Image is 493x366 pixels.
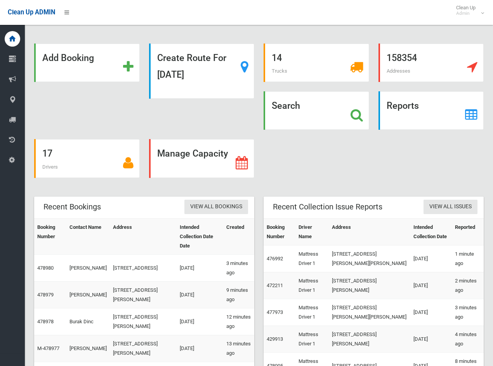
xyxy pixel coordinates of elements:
[267,309,283,315] a: 477973
[267,336,283,342] a: 429913
[387,68,410,74] span: Addresses
[157,148,228,159] strong: Manage Capacity
[452,245,484,272] td: 1 minute ago
[410,272,452,299] td: [DATE]
[66,335,110,362] td: [PERSON_NAME]
[8,9,55,16] span: Clean Up ADMIN
[223,335,254,362] td: 13 minutes ago
[264,44,369,82] a: 14 Trucks
[37,319,54,324] a: 478978
[223,281,254,308] td: 9 minutes ago
[456,10,476,16] small: Admin
[267,282,283,288] a: 472211
[177,335,223,362] td: [DATE]
[157,52,226,80] strong: Create Route For [DATE]
[387,100,419,111] strong: Reports
[452,218,484,245] th: Reported
[410,326,452,352] td: [DATE]
[272,68,287,74] span: Trucks
[295,272,329,299] td: Mattress Driver 1
[223,218,254,254] th: Created
[329,245,410,272] td: [STREET_ADDRESS][PERSON_NAME][PERSON_NAME]
[452,272,484,299] td: 2 minutes ago
[264,91,369,130] a: Search
[295,218,329,245] th: Driver Name
[110,281,177,308] td: [STREET_ADDRESS][PERSON_NAME]
[42,148,52,159] strong: 17
[378,44,484,82] a: 158354 Addresses
[329,218,410,245] th: Address
[149,44,255,99] a: Create Route For [DATE]
[410,245,452,272] td: [DATE]
[110,218,177,254] th: Address
[177,254,223,281] td: [DATE]
[66,308,110,335] td: Burak Dinc
[329,326,410,352] td: [STREET_ADDRESS][PERSON_NAME]
[37,265,54,271] a: 478980
[110,335,177,362] td: [STREET_ADDRESS][PERSON_NAME]
[184,200,248,214] a: View All Bookings
[66,281,110,308] td: [PERSON_NAME]
[329,299,410,326] td: [STREET_ADDRESS][PERSON_NAME][PERSON_NAME]
[223,308,254,335] td: 12 minutes ago
[34,199,110,214] header: Recent Bookings
[223,254,254,281] td: 3 minutes ago
[452,326,484,352] td: 4 minutes ago
[410,218,452,245] th: Intended Collection Date
[110,254,177,281] td: [STREET_ADDRESS]
[177,281,223,308] td: [DATE]
[264,218,295,245] th: Booking Number
[267,256,283,261] a: 476992
[37,345,59,351] a: M-478977
[329,272,410,299] td: [STREET_ADDRESS][PERSON_NAME]
[378,91,484,130] a: Reports
[34,218,66,254] th: Booking Number
[42,52,94,63] strong: Add Booking
[295,245,329,272] td: Mattress Driver 1
[34,139,140,178] a: 17 Drivers
[37,292,54,298] a: 478979
[424,200,477,214] a: View All Issues
[452,5,483,16] span: Clean Up
[177,308,223,335] td: [DATE]
[452,299,484,326] td: 3 minutes ago
[66,254,110,281] td: [PERSON_NAME]
[295,299,329,326] td: Mattress Driver 1
[34,44,140,82] a: Add Booking
[387,52,417,63] strong: 158354
[66,218,110,254] th: Contact Name
[264,199,392,214] header: Recent Collection Issue Reports
[410,299,452,326] td: [DATE]
[110,308,177,335] td: [STREET_ADDRESS][PERSON_NAME]
[272,100,300,111] strong: Search
[42,164,58,170] span: Drivers
[177,218,223,254] th: Intended Collection Date Date
[149,139,255,178] a: Manage Capacity
[272,52,282,63] strong: 14
[295,326,329,352] td: Mattress Driver 1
